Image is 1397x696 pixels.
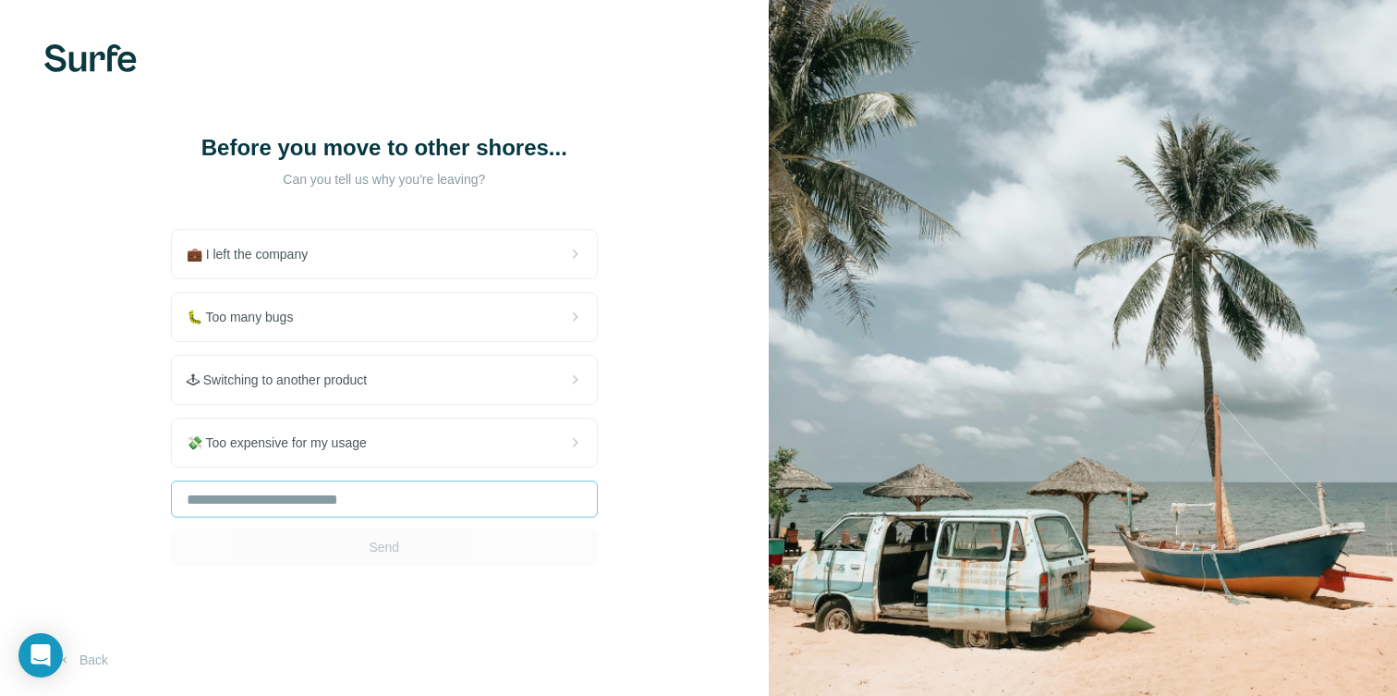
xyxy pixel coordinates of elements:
div: Open Intercom Messenger [18,633,63,678]
span: 💸 Too expensive for my usage [187,433,382,452]
span: 💼 I left the company [187,245,322,263]
button: Back [44,643,121,677]
img: Surfe's logo [44,44,137,72]
h1: Before you move to other shores... [200,133,569,163]
span: 🕹 Switching to another product [187,371,382,389]
p: Can you tell us why you're leaving? [200,170,569,189]
span: 🐛 Too many bugs [187,308,309,326]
